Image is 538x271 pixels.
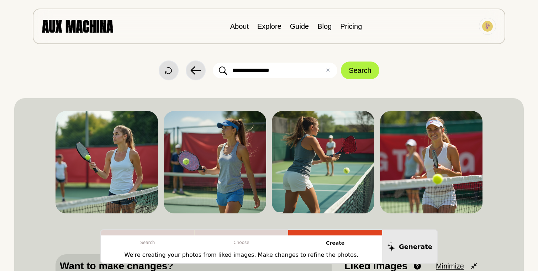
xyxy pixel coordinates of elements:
[164,111,266,213] img: Search result
[42,20,113,32] img: AUX MACHINA
[186,60,206,80] button: Back
[290,22,309,30] a: Guide
[230,22,249,30] a: About
[380,111,482,213] img: Search result
[257,22,281,30] a: Explore
[341,62,379,79] button: Search
[101,235,195,250] p: Search
[326,66,330,75] button: ✕
[288,235,382,251] p: Create
[482,21,493,32] img: Avatar
[56,111,158,213] img: Search result
[317,22,332,30] a: Blog
[125,251,359,259] p: We're creating your photos from liked images. Make changes to refine the photos.
[340,22,362,30] a: Pricing
[272,111,374,213] img: Search result
[382,230,437,263] button: Generate
[195,235,289,250] p: Choose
